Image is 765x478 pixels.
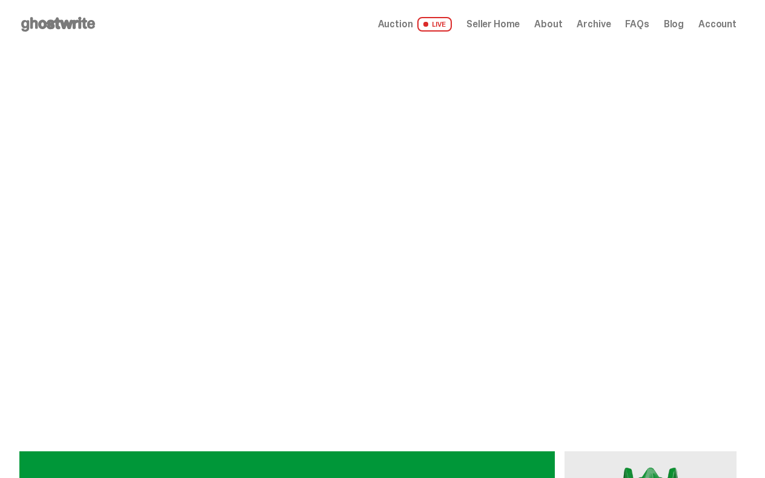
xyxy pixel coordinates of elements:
a: Account [698,19,737,29]
a: Seller Home [466,19,520,29]
span: Auction [378,19,413,29]
a: Archive [577,19,611,29]
a: FAQs [625,19,649,29]
a: About [534,19,562,29]
a: Auction LIVE [378,17,452,32]
span: LIVE [417,17,452,32]
a: Blog [664,19,684,29]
